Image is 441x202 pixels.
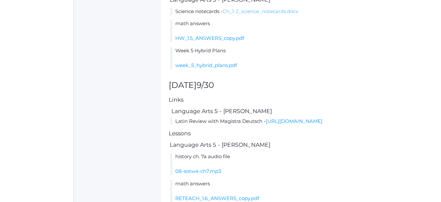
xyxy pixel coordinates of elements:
a: RETEACH_1.6_ANSWERS_copy.pdf [175,195,259,201]
a: week_5_hybrid_plans.pdf [175,62,237,68]
a: 08-sotw4-ch7.mp3 [175,168,221,174]
a: [URL][DOMAIN_NAME] [266,118,323,124]
span: 9/30 [197,80,214,90]
a: Ch_1-2_science_notecards.docx [223,8,298,14]
a: HW_1.5_ANSWERS_copy.pdf [175,35,244,41]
